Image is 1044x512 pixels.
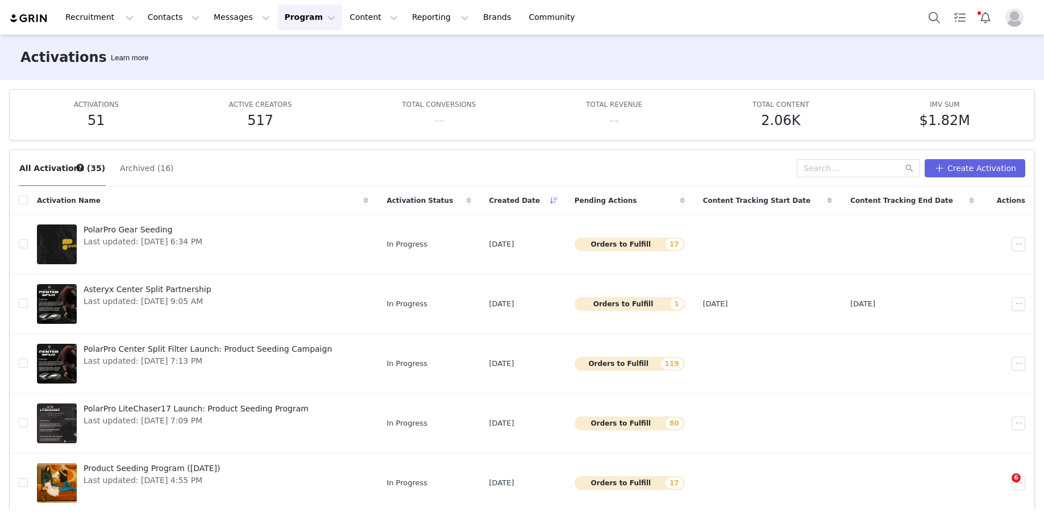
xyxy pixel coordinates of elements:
[84,403,309,415] span: PolarPro LiteChaser17 Launch: Product Seeding Program
[575,476,685,490] button: Orders to Fulfill17
[19,159,106,177] button: All Activations (35)
[84,415,309,427] span: Last updated: [DATE] 7:09 PM
[703,298,728,310] span: [DATE]
[434,110,444,131] h5: --
[905,164,913,172] i: icon: search
[405,5,476,30] button: Reporting
[402,101,476,109] span: TOTAL CONVERSIONS
[925,159,1025,177] button: Create Activation
[207,5,277,30] button: Messages
[75,163,85,173] div: Tooltip anchor
[983,189,1034,213] div: Actions
[575,195,637,206] span: Pending Actions
[988,473,1016,501] iframe: Intercom live chat
[575,238,685,251] button: Orders to Fulfill17
[343,5,405,30] button: Content
[84,463,221,474] span: Product Seeding Program ([DATE])
[386,195,453,206] span: Activation Status
[141,5,206,30] button: Contacts
[930,101,960,109] span: IMV SUM
[1012,473,1021,482] span: 6
[386,418,427,429] span: In Progress
[575,417,685,430] button: Orders to Fulfill80
[850,298,875,310] span: [DATE]
[84,284,211,295] span: Asteryx Center Split Partnership
[575,297,685,311] button: Orders to Fulfill1
[922,5,947,30] button: Search
[1005,9,1024,27] img: placeholder-profile.jpg
[247,110,273,131] h5: 517
[9,13,49,24] img: grin logo
[277,5,342,30] button: Program
[59,5,140,30] button: Recruitment
[489,358,514,369] span: [DATE]
[37,341,368,386] a: PolarPro Center Split Filter Launch: Product Seeding CampaignLast updated: [DATE] 7:13 PM
[37,195,101,206] span: Activation Name
[20,47,107,68] h3: Activations
[119,159,174,177] button: Archived (16)
[37,401,368,446] a: PolarPro LiteChaser17 Launch: Product Seeding ProgramLast updated: [DATE] 7:09 PM
[109,52,151,64] div: Tooltip anchor
[761,110,800,131] h5: 2.06K
[489,239,514,250] span: [DATE]
[586,101,642,109] span: TOTAL REVENUE
[386,358,427,369] span: In Progress
[703,195,811,206] span: Content Tracking Start Date
[522,5,587,30] a: Community
[609,110,619,131] h5: --
[84,355,332,367] span: Last updated: [DATE] 7:13 PM
[88,110,105,131] h5: 51
[489,418,514,429] span: [DATE]
[74,101,119,109] span: ACTIVATIONS
[920,110,970,131] h5: $1.82M
[84,236,202,248] span: Last updated: [DATE] 6:34 PM
[84,224,202,236] span: PolarPro Gear Seeding
[386,239,427,250] span: In Progress
[575,357,685,371] button: Orders to Fulfill119
[752,101,809,109] span: TOTAL CONTENT
[489,195,540,206] span: Created Date
[489,477,514,489] span: [DATE]
[37,460,368,506] a: Product Seeding Program ([DATE])Last updated: [DATE] 4:55 PM
[797,159,920,177] input: Search...
[37,222,368,267] a: PolarPro Gear SeedingLast updated: [DATE] 6:34 PM
[476,5,521,30] a: Brands
[84,343,332,355] span: PolarPro Center Split Filter Launch: Product Seeding Campaign
[489,298,514,310] span: [DATE]
[947,5,972,30] a: Tasks
[386,477,427,489] span: In Progress
[850,195,953,206] span: Content Tracking End Date
[386,298,427,310] span: In Progress
[229,101,292,109] span: ACTIVE CREATORS
[37,281,368,327] a: Asteryx Center Split PartnershipLast updated: [DATE] 9:05 AM
[84,474,221,486] span: Last updated: [DATE] 4:55 PM
[84,295,211,307] span: Last updated: [DATE] 9:05 AM
[973,5,998,30] button: Notifications
[999,9,1035,27] button: Profile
